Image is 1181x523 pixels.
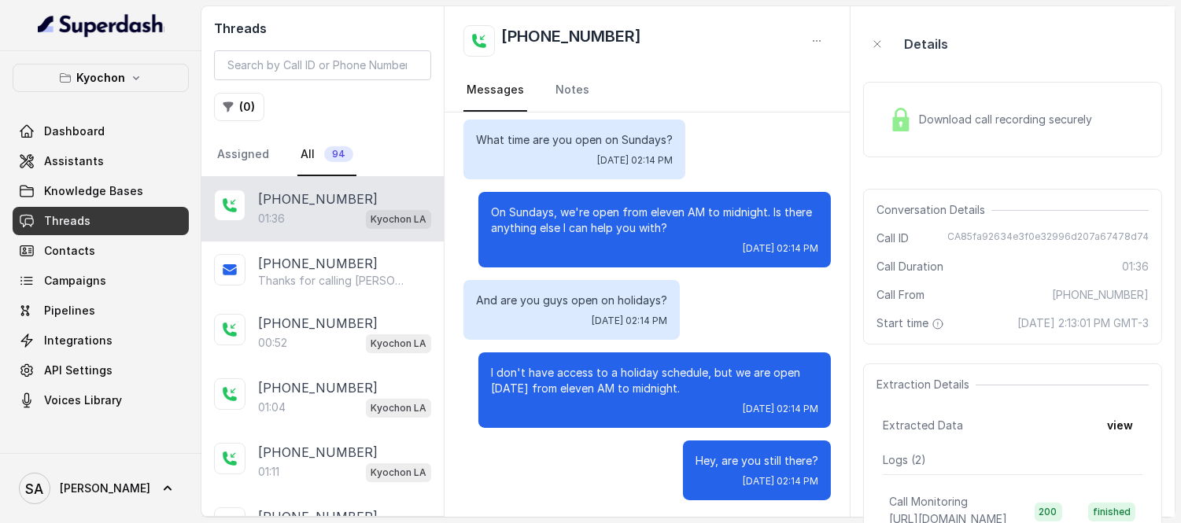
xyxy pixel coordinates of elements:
[476,293,667,308] p: And are you guys open on holidays?
[258,211,285,227] p: 01:36
[13,207,189,235] a: Threads
[877,259,943,274] span: Call Duration
[877,315,947,331] span: Start time
[743,242,818,255] span: [DATE] 02:14 PM
[877,230,909,246] span: Call ID
[371,465,426,481] p: Kyochon LA
[592,315,667,327] span: [DATE] 02:14 PM
[297,134,356,176] a: All94
[1088,503,1135,521] span: finished
[889,494,968,510] p: Call Monitoring
[214,134,431,176] nav: Tabs
[76,68,125,87] p: Kyochon
[1017,315,1149,331] span: [DATE] 2:13:01 PM GMT-3
[13,466,189,510] a: [PERSON_NAME]
[44,123,105,139] span: Dashboard
[743,403,818,415] span: [DATE] 02:14 PM
[491,365,818,396] p: I don't have access to a holiday schedule, but we are open [DATE] from eleven AM to midnight.
[258,190,378,208] p: [PHONE_NUMBER]
[877,287,925,303] span: Call From
[919,112,1098,127] span: Download call recording securely
[13,237,189,265] a: Contacts
[13,64,189,92] button: Kyochon
[889,108,913,131] img: Lock Icon
[13,326,189,355] a: Integrations
[13,356,189,385] a: API Settings
[324,146,353,162] span: 94
[476,132,673,148] p: What time are you open on Sundays?
[883,452,1142,468] p: Logs ( 2 )
[258,254,378,273] p: [PHONE_NUMBER]
[13,386,189,414] a: Voices Library
[13,147,189,175] a: Assistants
[463,69,527,112] a: Messages
[883,418,963,433] span: Extracted Data
[947,230,1149,246] span: CA85fa92634e3f0e32996d207a67478d74
[371,212,426,227] p: Kyochon LA
[1035,503,1062,521] span: 200
[371,336,426,352] p: Kyochon LA
[44,243,95,259] span: Contacts
[463,69,830,112] nav: Tabs
[258,400,286,415] p: 01:04
[258,443,378,462] p: [PHONE_NUMBER]
[877,202,991,218] span: Conversation Details
[904,35,948,53] p: Details
[877,377,976,392] span: Extraction Details
[13,177,189,205] a: Knowledge Bases
[1122,259,1149,274] span: 01:36
[1098,411,1142,440] button: view
[214,19,431,38] h2: Threads
[13,117,189,145] a: Dashboard
[60,481,150,496] span: [PERSON_NAME]
[214,93,264,121] button: (0)
[214,134,272,176] a: Assigned
[13,296,189,325] a: Pipelines
[44,183,143,199] span: Knowledge Bases
[501,25,641,57] h2: [PHONE_NUMBER]
[371,400,426,416] p: Kyochon LA
[258,464,279,480] p: 01:11
[44,303,95,319] span: Pipelines
[44,273,106,289] span: Campaigns
[258,314,378,333] p: [PHONE_NUMBER]
[44,333,113,348] span: Integrations
[1052,287,1149,303] span: [PHONE_NUMBER]
[44,392,122,408] span: Voices Library
[44,153,104,169] span: Assistants
[214,50,431,80] input: Search by Call ID or Phone Number
[44,363,113,378] span: API Settings
[552,69,592,112] a: Notes
[38,13,164,38] img: light.svg
[491,204,818,236] p: On Sundays, we're open from eleven AM to midnight. Is there anything else I can help you with?
[44,213,90,229] span: Threads
[258,273,409,289] p: Thanks for calling [PERSON_NAME]! Looking for delivery? [URL][DOMAIN_NAME] Call managed by [URL] :)
[743,475,818,488] span: [DATE] 02:14 PM
[258,335,287,351] p: 00:52
[26,481,44,497] text: SA
[597,154,673,167] span: [DATE] 02:14 PM
[258,378,378,397] p: [PHONE_NUMBER]
[13,267,189,295] a: Campaigns
[696,453,818,469] p: Hey, are you still there?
